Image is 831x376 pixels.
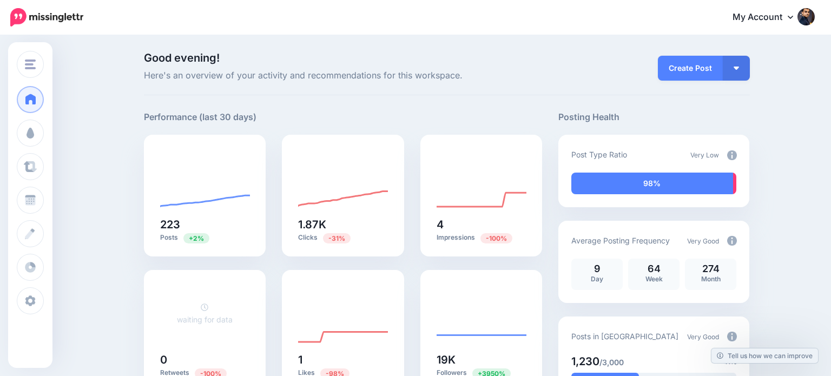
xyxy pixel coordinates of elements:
img: info-circle-grey.png [727,236,737,246]
span: Here's an overview of your activity and recommendations for this workspace. [144,69,543,83]
span: Week [645,275,663,283]
a: My Account [722,4,815,31]
h5: Posting Health [558,110,749,124]
span: Very Good [687,333,719,341]
h5: 0 [160,354,250,365]
h5: 1.87K [298,219,388,230]
a: Tell us how we can improve [711,348,818,363]
span: /3,000 [599,358,624,367]
h5: 223 [160,219,250,230]
a: waiting for data [177,302,233,324]
span: Previous period: 934 [480,233,512,243]
h5: Performance (last 30 days) [144,110,256,124]
p: Impressions [437,233,526,243]
p: 274 [690,264,731,274]
div: 98% of your posts in the last 30 days have been from Drip Campaigns [571,173,733,194]
span: Good evening! [144,51,220,64]
p: Posts in [GEOGRAPHIC_DATA] [571,330,678,342]
h5: 19K [437,354,526,365]
img: info-circle-grey.png [727,150,737,160]
span: 1,230 [571,355,599,368]
span: Very Low [690,151,719,159]
h5: 4 [437,219,526,230]
span: Very Good [687,237,719,245]
span: Previous period: 2.72K [323,233,351,243]
p: Clicks [298,233,388,243]
div: 2% of your posts in the last 30 days have been from Curated content [733,173,737,194]
p: 64 [634,264,674,274]
span: Day [591,275,603,283]
h5: 1 [298,354,388,365]
img: info-circle-grey.png [727,332,737,341]
p: Average Posting Frequency [571,234,670,247]
span: Previous period: 218 [183,233,209,243]
a: Create Post [658,56,723,81]
img: Missinglettr [10,8,83,27]
p: Post Type Ratio [571,148,627,161]
img: menu.png [25,60,36,69]
img: arrow-down-white.png [734,67,739,70]
p: Posts [160,233,250,243]
span: Month [701,275,721,283]
p: 9 [577,264,617,274]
